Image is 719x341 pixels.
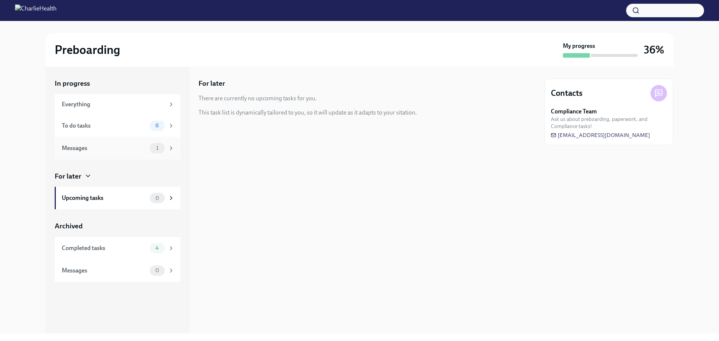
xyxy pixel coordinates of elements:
h2: Preboarding [55,42,120,57]
a: Messages0 [55,259,180,282]
strong: My progress [563,42,595,50]
a: Everything [55,94,180,115]
div: Completed tasks [62,244,147,252]
h3: 36% [644,43,664,57]
a: Messages1 [55,137,180,159]
a: Upcoming tasks0 [55,187,180,209]
div: Everything [62,100,165,109]
a: In progress [55,79,180,88]
div: Upcoming tasks [62,194,147,202]
div: Messages [62,144,147,152]
a: For later [55,171,180,181]
strong: Compliance Team [551,107,597,116]
div: This task list is dynamically tailored to you, so it will update as it adapts to your sitation. [198,109,417,117]
img: CharlieHealth [15,4,57,16]
a: [EMAIL_ADDRESS][DOMAIN_NAME] [551,131,650,139]
span: 1 [152,145,163,151]
span: 6 [151,123,163,128]
a: Archived [55,221,180,231]
div: There are currently no upcoming tasks for you. [198,94,317,103]
span: 0 [151,268,164,273]
div: Messages [62,267,147,275]
div: To do tasks [62,122,147,130]
span: Ask us about preboarding, paperwork, and Compliance tasks! [551,116,667,130]
div: For later [55,171,81,181]
a: Completed tasks4 [55,237,180,259]
h5: For later [198,79,225,88]
span: 4 [151,245,163,251]
span: 0 [151,195,164,201]
a: To do tasks6 [55,115,180,137]
h4: Contacts [551,88,583,99]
